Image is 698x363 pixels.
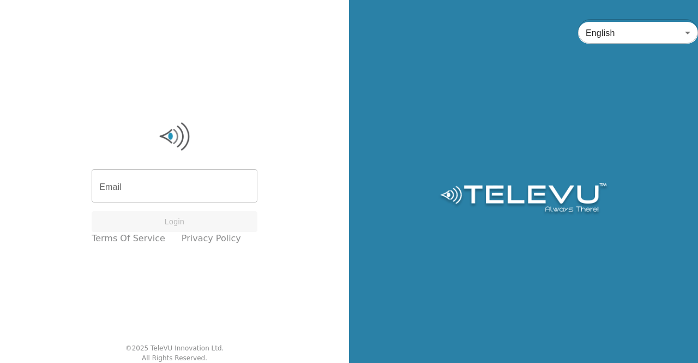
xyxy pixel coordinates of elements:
[142,353,207,363] div: All Rights Reserved.
[92,232,165,245] a: Terms of Service
[182,232,241,245] a: Privacy Policy
[92,120,257,153] img: Logo
[578,17,698,48] div: English
[438,183,608,216] img: Logo
[125,343,224,353] div: © 2025 TeleVU Innovation Ltd.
